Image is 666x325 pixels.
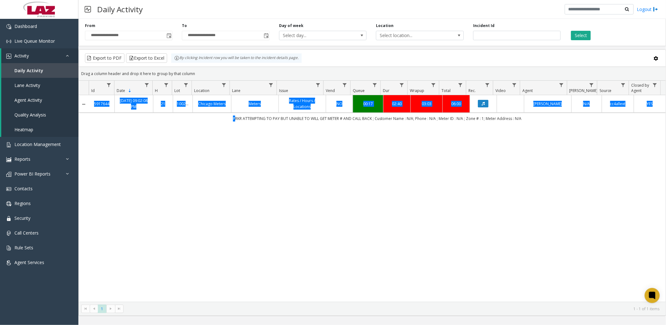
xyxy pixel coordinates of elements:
a: Collapse Details [79,102,89,107]
a: NO [330,101,349,107]
a: cc4allext [606,101,630,107]
button: Export to PDF [85,53,124,63]
span: Vend [326,88,335,93]
td: PRKR ATTEMPTING TO PAY BUT UNABLE TO WILL GET METER # AND CALL BACK ; Customer Name : N/A; Phone ... [89,113,666,124]
a: Chicago Meters [197,101,227,107]
a: Logout [637,6,658,13]
h3: Daily Activity [94,2,146,17]
span: Lane Activity [14,82,40,88]
a: Lane Activity [1,78,78,93]
span: Video [495,88,506,93]
span: Wrapup [410,88,424,93]
a: Parker Filter Menu [587,81,596,89]
span: NO [336,101,342,106]
span: YES [647,101,653,106]
div: Data table [79,81,666,301]
a: Agent Activity [1,93,78,107]
a: Dur Filter Menu [398,81,406,89]
span: Heatmap [14,127,33,133]
span: Rec. [468,88,476,93]
span: Rule Sets [14,245,33,251]
a: Rates / Hours / Locations [283,98,322,110]
span: Agent [522,88,533,93]
a: Daily Activity [1,63,78,78]
button: Export to Excel [126,53,167,63]
span: Lot [174,88,180,93]
a: Id Filter Menu [104,81,113,89]
a: [PERSON_NAME] [528,101,568,107]
span: Power BI Reports [14,171,50,177]
a: Rec. Filter Menu [483,81,492,89]
a: 5917644 [93,101,111,107]
span: [PERSON_NAME] [569,88,598,93]
span: Dur [383,88,390,93]
span: Select location... [376,31,446,40]
a: H Filter Menu [162,81,171,89]
button: Select [571,31,591,40]
span: Sortable [127,88,132,93]
span: Issue [279,88,288,93]
span: Live Queue Monitor [14,38,55,44]
img: 'icon' [6,172,11,177]
a: Lane Filter Menu [267,81,275,89]
span: Date [117,88,125,93]
span: Activity [14,53,29,59]
a: 100240 [177,101,189,107]
span: Daily Activity [14,68,43,73]
span: Select day... [279,31,349,40]
a: Quality Analysis [1,107,78,122]
a: Total Filter Menu [456,81,465,89]
span: Closed by Agent [631,83,649,93]
span: Agent Activity [14,97,42,103]
span: Source [600,88,612,93]
a: N/A [575,101,598,107]
a: Lot Filter Menu [182,81,190,89]
label: From [85,23,95,29]
img: 'icon' [6,157,11,162]
img: 'icon' [6,39,11,44]
a: 21 [157,101,169,107]
span: Id [92,88,95,93]
div: Drag a column header and drop it here to group by that column [79,68,666,79]
a: Queue Filter Menu [371,81,379,89]
img: 'icon' [6,231,11,236]
span: Lane [232,88,240,93]
img: 'icon' [6,142,11,147]
a: 02:40 [387,101,407,107]
a: Closed by Agent Filter Menu [651,81,659,89]
img: 'icon' [6,260,11,265]
span: Contacts [14,186,33,192]
img: 'icon' [6,246,11,251]
img: 'icon' [6,187,11,192]
a: Date Filter Menu [142,81,151,89]
a: 03:03 [415,101,439,107]
span: Agent Services [14,259,44,265]
span: Toggle popup [165,31,172,40]
div: By clicking Incident row you will be taken to the incident details page. [171,53,302,63]
span: Call Centers [14,230,39,236]
span: Page 1 [98,305,106,313]
span: Security [14,215,30,221]
a: Video Filter Menu [510,81,519,89]
span: Dashboard [14,23,37,29]
span: Reports [14,156,30,162]
a: 00:17 [357,101,379,107]
label: To [182,23,187,29]
span: Location Management [14,141,61,147]
span: Total [442,88,451,93]
img: 'icon' [6,201,11,206]
kendo-pager-info: 1 - 1 of 1 items [127,306,659,311]
img: infoIcon.svg [174,56,179,61]
a: 06:00 [447,101,466,107]
img: pageIcon [85,2,91,17]
a: Agent Filter Menu [557,81,566,89]
img: logout [653,6,658,13]
img: 'icon' [6,24,11,29]
a: YES [638,101,662,107]
label: Day of week [279,23,304,29]
span: Location [194,88,209,93]
a: Activity [1,48,78,63]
